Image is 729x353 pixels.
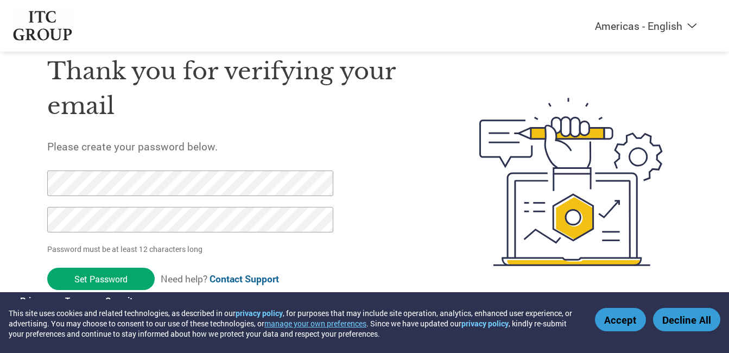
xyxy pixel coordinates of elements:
[264,318,366,329] button: manage your own preferences
[20,295,49,306] a: Privacy
[210,273,279,285] a: Contact Support
[9,308,579,339] div: This site uses cookies and related technologies, as described in our , for purposes that may incl...
[105,295,137,306] a: Security
[595,308,646,331] button: Accept
[47,268,155,290] input: Set Password
[161,273,279,285] span: Need help?
[461,318,509,329] a: privacy policy
[47,243,337,255] p: Password must be at least 12 characters long
[65,295,89,306] a: Terms
[460,38,682,326] img: create-password
[47,140,428,153] h5: Please create your password below.
[653,308,720,331] button: Decline All
[12,11,74,41] img: ITC Group
[236,308,283,318] a: privacy policy
[47,54,428,124] h1: Thank you for verifying your email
